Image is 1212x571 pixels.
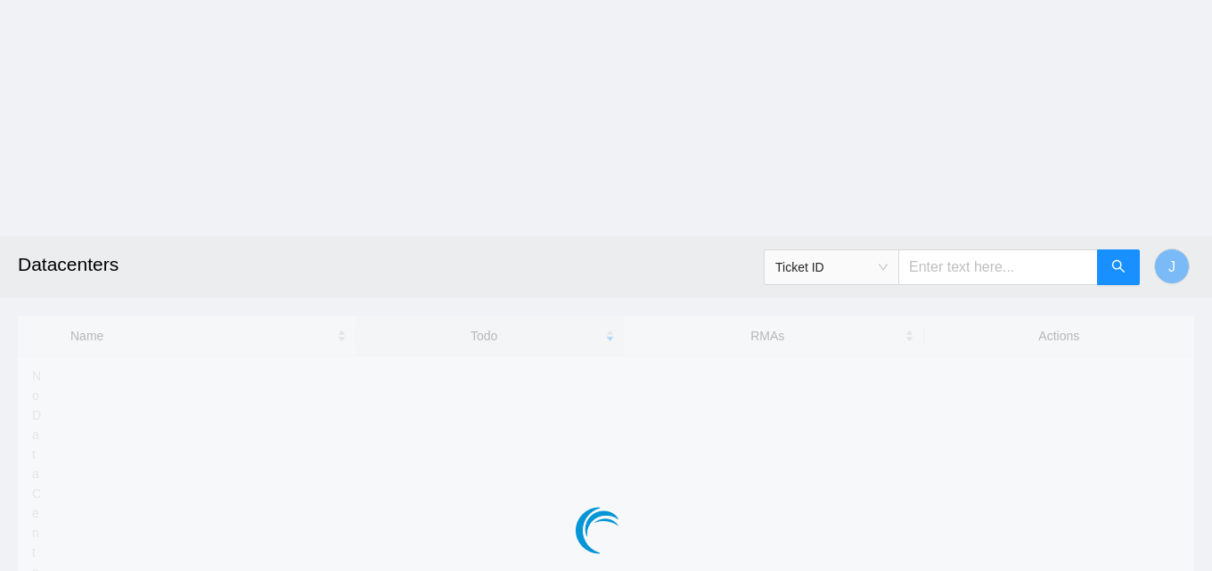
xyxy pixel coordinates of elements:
[898,249,1098,285] input: Enter text here...
[1154,249,1190,284] button: J
[18,236,841,293] h2: Datacenters
[1097,249,1140,285] button: search
[1111,259,1126,276] span: search
[1168,256,1175,278] span: J
[775,254,888,281] span: Ticket ID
